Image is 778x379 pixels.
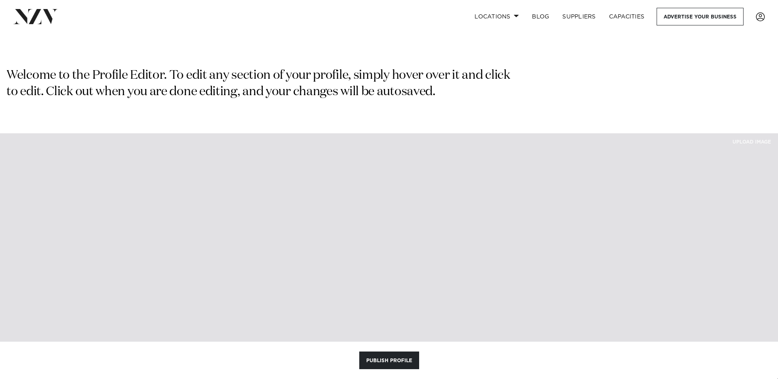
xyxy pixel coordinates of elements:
[13,9,58,24] img: nzv-logo.png
[359,352,419,369] button: Publish Profile
[602,8,651,25] a: Capacities
[726,133,778,151] button: UPLOAD IMAGE
[525,8,556,25] a: BLOG
[657,8,744,25] a: Advertise your business
[556,8,602,25] a: SUPPLIERS
[7,68,513,100] p: Welcome to the Profile Editor. To edit any section of your profile, simply hover over it and clic...
[468,8,525,25] a: Locations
